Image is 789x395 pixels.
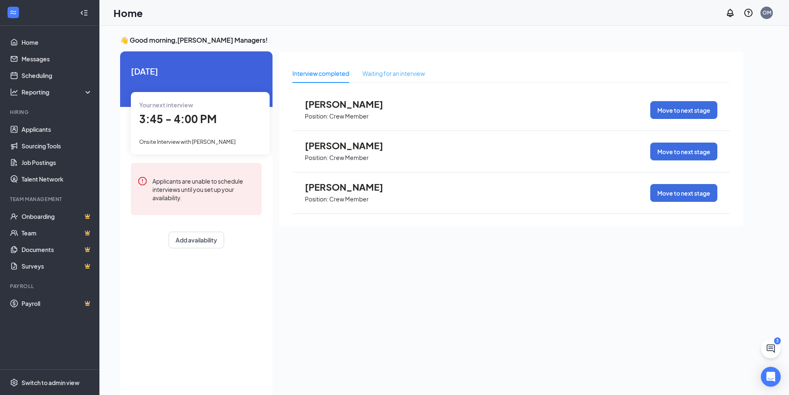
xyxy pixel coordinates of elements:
div: 3 [774,337,781,344]
h1: Home [113,6,143,20]
a: OnboardingCrown [22,208,92,225]
p: Crew Member [329,154,369,162]
svg: Settings [10,378,18,387]
h3: 👋 Good morning, [PERSON_NAME] Managers ! [120,36,743,45]
div: Waiting for an interview [362,69,425,78]
a: Job Postings [22,154,92,171]
svg: Notifications [725,8,735,18]
svg: Error [138,176,147,186]
button: Add availability [169,232,224,248]
p: Position: [305,112,328,120]
svg: WorkstreamLogo [9,8,17,17]
button: Move to next stage [650,101,717,119]
div: Switch to admin view [22,378,80,387]
a: Messages [22,51,92,67]
div: Payroll [10,283,91,290]
button: Move to next stage [650,184,717,202]
span: 3:45 - 4:00 PM [139,112,217,126]
span: [DATE] [131,65,262,78]
a: SurveysCrown [22,258,92,274]
span: Your next interview [139,101,193,109]
span: Onsite Interview with [PERSON_NAME] [139,138,236,145]
p: Position: [305,195,328,203]
p: Position: [305,154,328,162]
div: Reporting [22,88,93,96]
svg: Collapse [80,9,88,17]
a: Home [22,34,92,51]
a: Applicants [22,121,92,138]
div: Interview completed [292,69,349,78]
a: TeamCrown [22,225,92,241]
p: Crew Member [329,112,369,120]
p: Crew Member [329,195,369,203]
div: Hiring [10,109,91,116]
span: [PERSON_NAME] [305,140,396,151]
a: PayrollCrown [22,295,92,312]
svg: Analysis [10,88,18,96]
div: Applicants are unable to schedule interviews until you set up your availability. [152,176,255,202]
a: Sourcing Tools [22,138,92,154]
div: Open Intercom Messenger [761,367,781,387]
button: Move to next stage [650,143,717,160]
span: [PERSON_NAME] [305,182,396,192]
a: Scheduling [22,67,92,84]
span: [PERSON_NAME] [305,99,396,109]
a: DocumentsCrown [22,241,92,258]
svg: QuestionInfo [743,8,753,18]
div: Team Management [10,196,91,203]
div: OM [762,9,771,16]
svg: ChatActive [766,344,776,354]
a: Talent Network [22,171,92,187]
button: ChatActive [761,339,781,359]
